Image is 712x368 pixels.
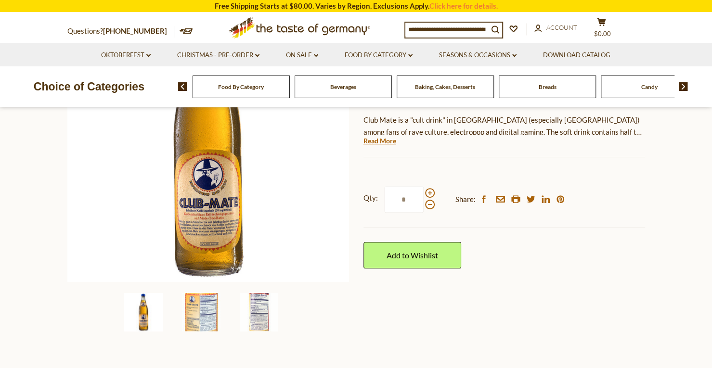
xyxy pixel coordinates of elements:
[101,50,151,61] a: Oktoberfest
[345,50,413,61] a: Food By Category
[67,25,174,38] p: Questions?
[124,293,163,331] img: Club Mate Energy Soft Drink with Yerba Mate Tea, 16.9 oz
[363,192,378,204] strong: Qty:
[178,82,187,91] img: previous arrow
[439,50,517,61] a: Seasons & Occasions
[330,83,356,90] a: Beverages
[67,0,349,282] img: Club Mate Energy Soft Drink with Yerba Mate Tea, 16.9 oz
[415,83,475,90] a: Baking, Cakes, Desserts
[363,114,645,138] p: Club Mate is a "cult drink" in [GEOGRAPHIC_DATA] (especially [GEOGRAPHIC_DATA]) among fans of rav...
[594,30,611,38] span: $0.00
[218,83,264,90] a: Food By Category
[429,1,498,10] a: Click here for details.
[455,193,476,205] span: Share:
[546,24,577,31] span: Account
[286,50,318,61] a: On Sale
[103,26,167,35] a: [PHONE_NUMBER]
[679,82,688,91] img: next arrow
[240,293,278,331] img: Club Mate Energy Soft Drink with Yerba Mate Tea, 16.9 oz
[363,242,461,268] a: Add to Wishlist
[543,50,610,61] a: Download Catalog
[538,83,556,90] a: Breads
[384,186,424,213] input: Qty:
[587,17,616,41] button: $0.00
[363,136,396,146] a: Read More
[641,83,658,90] a: Candy
[182,293,220,331] img: Club Mate Energy Soft Drink with Yerba Mate Tea, 16.9 oz
[534,23,577,33] a: Account
[177,50,259,61] a: Christmas - PRE-ORDER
